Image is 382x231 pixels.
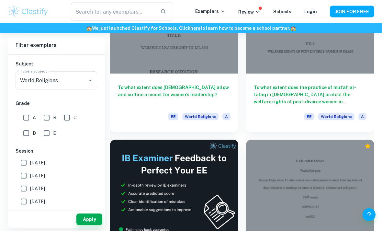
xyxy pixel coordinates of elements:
[30,172,45,179] span: [DATE]
[33,130,36,137] span: D
[318,113,354,121] span: World Religions
[30,185,45,192] span: [DATE]
[8,5,49,18] img: Clastify logo
[86,26,92,31] span: 🏫
[254,84,366,106] h6: To what extent does the practice of mut’ah al-talaq in [DEMOGRAPHIC_DATA] protect the welfare rig...
[16,147,97,155] h6: Session
[53,114,56,121] span: B
[168,113,178,121] span: EE
[53,130,56,137] span: E
[73,114,77,121] span: C
[118,84,230,106] h6: To what extent does [DEMOGRAPHIC_DATA] allow and outline a model for women’s leadership?
[182,113,219,121] span: World Religions
[304,113,314,121] span: EE
[330,6,374,17] button: JOIN FOR FREE
[30,198,45,205] span: [DATE]
[358,113,366,121] span: A
[365,143,371,150] div: Premium
[222,113,230,121] span: A
[71,3,155,21] input: Search for any exemplars...
[16,100,97,107] h6: Grade
[238,8,260,16] p: Review
[290,26,296,31] span: 🏫
[190,26,200,31] a: here
[363,208,376,221] button: Help and Feedback
[273,9,291,14] a: Schools
[86,76,95,85] button: Open
[76,214,102,225] button: Apply
[304,9,317,14] a: Login
[16,60,97,67] h6: Subject
[8,36,105,54] h6: Filter exemplars
[1,25,381,32] h6: We just launched Clastify for Schools. Click to learn how to become a school partner.
[195,8,225,15] p: Exemplars
[30,159,45,166] span: [DATE]
[20,68,47,74] label: Type a subject
[33,114,36,121] span: A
